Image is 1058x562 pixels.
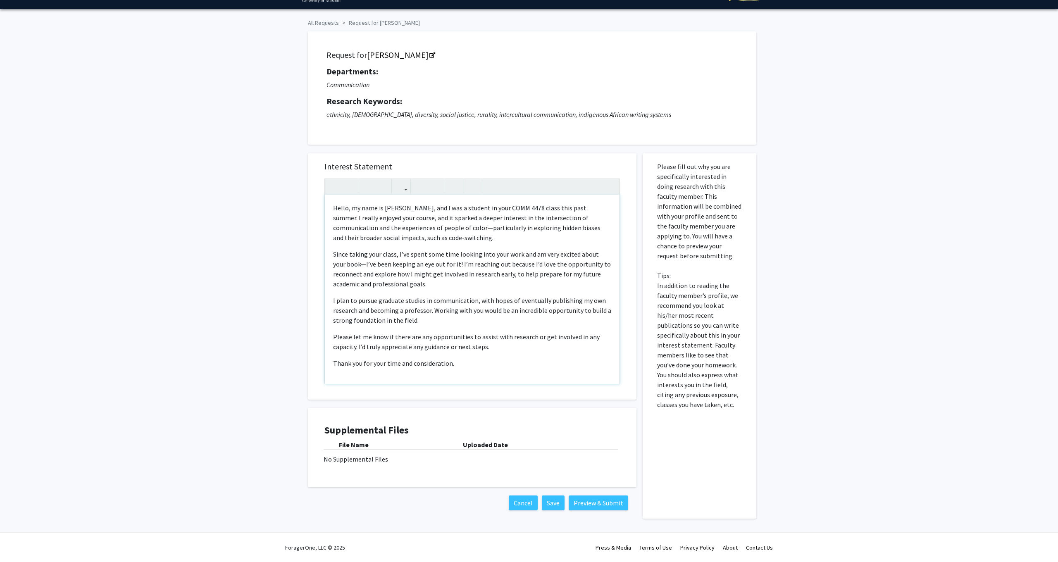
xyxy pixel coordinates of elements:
h5: Interest Statement [324,162,620,171]
button: Ordered list [427,179,442,193]
a: Press & Media [596,544,631,551]
b: File Name [339,441,369,449]
button: Preview & Submit [569,495,628,510]
i: ethnicity, [DEMOGRAPHIC_DATA], diversity, social justice, rurality, intercultural communication, ... [326,110,671,119]
button: Cancel [509,495,538,510]
div: ForagerOne, LLC © 2025 [285,533,345,562]
i: Communication [326,81,369,89]
p: Please let me know if there are any opportunities to assist with research or get involved in any ... [333,332,611,352]
strong: Research Keywords: [326,96,402,106]
p: Since taking your class, I’ve spent some time looking into your work and am very excited about yo... [333,249,611,289]
ol: breadcrumb [308,15,750,27]
iframe: Chat [6,525,35,556]
div: No Supplemental Files [324,454,621,464]
h4: Supplemental Files [324,424,620,436]
p: Thank you for your time and consideration. [333,358,611,368]
strong: Departments: [326,66,378,76]
p: I plan to pursue graduate studies in communication, with hopes of eventually publishing my own re... [333,295,611,325]
button: Remove format [446,179,461,193]
p: Hello, my name is [PERSON_NAME], and I was a student in your COMM 4478 class this past summer. I ... [333,203,611,243]
h5: Request for [326,50,738,60]
div: Note to users with screen readers: Please press Alt+0 or Option+0 to deactivate our accessibility... [325,195,620,384]
a: Terms of Use [639,544,672,551]
a: About [723,544,738,551]
button: Fullscreen [603,179,617,193]
button: Insert horizontal rule [465,179,480,193]
button: Superscript [360,179,375,193]
b: Uploaded Date [463,441,508,449]
button: Strong (Ctrl + B) [327,179,341,193]
p: Please fill out why you are specifically interested in doing research with this faculty member. T... [657,162,742,410]
a: Contact Us [746,544,773,551]
button: Emphasis (Ctrl + I) [341,179,356,193]
a: Opens in a new tab [367,50,434,60]
button: Link [394,179,408,193]
button: Subscript [375,179,389,193]
li: Request for [PERSON_NAME] [339,19,420,27]
button: Unordered list [413,179,427,193]
button: Save [542,495,565,510]
a: Privacy Policy [680,544,715,551]
a: All Requests [308,19,339,26]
